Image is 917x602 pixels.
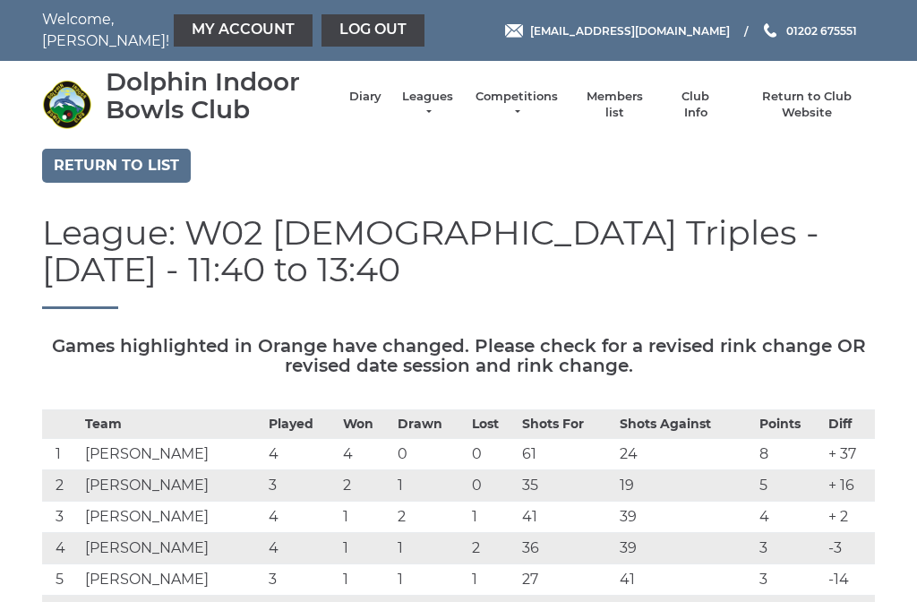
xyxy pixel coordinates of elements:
td: 1 [339,564,393,596]
td: 35 [518,470,615,502]
td: 3 [264,564,339,596]
td: + 37 [824,439,875,470]
td: [PERSON_NAME] [81,470,264,502]
a: Club Info [670,89,722,121]
th: Shots For [518,410,615,439]
td: 2 [42,470,81,502]
td: 1 [393,470,467,502]
td: 41 [615,564,754,596]
td: 24 [615,439,754,470]
td: 3 [755,564,825,596]
img: Email [505,24,523,38]
a: Return to list [42,149,191,183]
td: -14 [824,564,875,596]
th: Shots Against [615,410,754,439]
td: 4 [264,502,339,533]
a: Diary [349,89,381,105]
h1: League: W02 [DEMOGRAPHIC_DATA] Triples - [DATE] - 11:40 to 13:40 [42,214,875,310]
th: Lost [467,410,517,439]
a: Competitions [474,89,560,121]
td: 3 [755,533,825,564]
td: 5 [42,564,81,596]
td: 3 [42,502,81,533]
td: + 16 [824,470,875,502]
a: Return to Club Website [740,89,875,121]
td: 5 [755,470,825,502]
td: 4 [264,533,339,564]
td: 1 [393,564,467,596]
td: [PERSON_NAME] [81,439,264,470]
td: 1 [42,439,81,470]
th: Played [264,410,339,439]
span: 01202 675551 [786,23,857,37]
td: 39 [615,502,754,533]
div: Dolphin Indoor Bowls Club [106,68,331,124]
h5: Games highlighted in Orange have changed. Please check for a revised rink change OR revised date ... [42,336,875,375]
td: 2 [393,502,467,533]
td: [PERSON_NAME] [81,564,264,596]
td: 36 [518,533,615,564]
a: Members list [577,89,651,121]
td: 0 [467,470,517,502]
th: Drawn [393,410,467,439]
td: 19 [615,470,754,502]
a: Phone us 01202 675551 [761,22,857,39]
td: 1 [467,564,517,596]
th: Won [339,410,393,439]
a: Log out [321,14,424,47]
td: + 2 [824,502,875,533]
td: 1 [467,502,517,533]
td: 4 [755,502,825,533]
td: 1 [393,533,467,564]
td: 2 [339,470,393,502]
img: Dolphin Indoor Bowls Club [42,80,91,129]
td: 27 [518,564,615,596]
span: [EMAIL_ADDRESS][DOMAIN_NAME] [530,23,730,37]
th: Diff [824,410,875,439]
td: 2 [467,533,517,564]
th: Points [755,410,825,439]
td: 4 [264,439,339,470]
nav: Welcome, [PERSON_NAME]! [42,9,373,52]
td: 4 [339,439,393,470]
td: 1 [339,502,393,533]
td: 41 [518,502,615,533]
a: Email [EMAIL_ADDRESS][DOMAIN_NAME] [505,22,730,39]
td: 3 [264,470,339,502]
td: 1 [339,533,393,564]
img: Phone us [764,23,776,38]
td: 8 [755,439,825,470]
td: [PERSON_NAME] [81,502,264,533]
td: 61 [518,439,615,470]
td: 4 [42,533,81,564]
a: My Account [174,14,313,47]
td: 39 [615,533,754,564]
th: Team [81,410,264,439]
td: 0 [467,439,517,470]
a: Leagues [399,89,456,121]
td: [PERSON_NAME] [81,533,264,564]
td: 0 [393,439,467,470]
td: -3 [824,533,875,564]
